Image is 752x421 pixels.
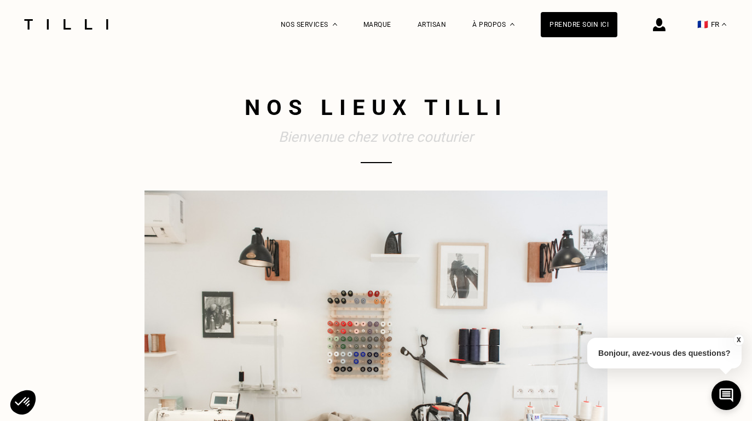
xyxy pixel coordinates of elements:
[653,18,666,31] img: icône connexion
[733,334,744,346] button: X
[363,21,391,28] a: Marque
[722,23,726,26] img: menu déroulant
[541,12,617,37] a: Prendre soin ici
[587,338,742,368] p: Bonjour, avez-vous des questions?
[144,128,608,146] h2: Bienvenue chez votre couturier
[510,23,514,26] img: Menu déroulant à propos
[144,93,608,123] h1: Nos lieux Tilli
[418,21,447,28] a: Artisan
[333,23,337,26] img: Menu déroulant
[697,19,708,30] span: 🇫🇷
[20,19,112,30] img: Logo du service de couturière Tilli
